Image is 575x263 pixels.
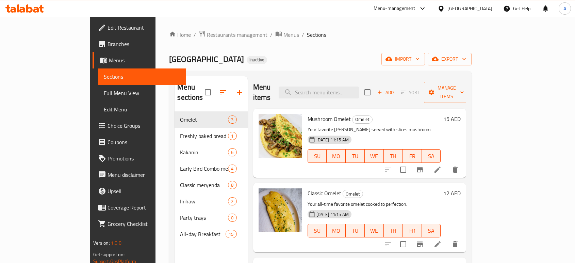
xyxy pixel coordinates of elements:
[108,220,180,228] span: Grocery Checklist
[387,226,400,236] span: TH
[228,197,236,205] div: items
[108,203,180,212] span: Coverage Report
[412,161,428,178] button: Branch-specific-item
[424,82,470,103] button: Manage items
[311,151,324,161] span: SU
[228,215,236,221] span: 0
[352,115,372,123] span: Omelet
[228,149,236,156] span: 6
[329,226,343,236] span: MO
[108,187,180,195] span: Upsell
[311,226,324,236] span: SU
[228,198,236,205] span: 2
[180,115,228,124] span: Omelet
[308,188,341,198] span: Classic Omelet
[563,5,566,12] span: A
[327,149,346,163] button: MO
[104,73,180,81] span: Sections
[275,30,299,39] a: Menus
[422,224,441,237] button: SA
[93,118,186,134] a: Choice Groups
[403,149,422,163] button: FR
[365,149,384,163] button: WE
[180,181,228,189] span: Classic meryenda
[376,89,395,96] span: Add
[98,68,186,85] a: Sections
[422,149,441,163] button: SA
[384,224,403,237] button: TH
[175,160,247,177] div: Early Bird Combo meals4
[283,31,299,39] span: Menus
[93,250,125,259] span: Get support on:
[374,4,415,13] div: Menu-management
[302,31,304,39] li: /
[228,148,236,156] div: items
[180,214,228,222] span: Party trays
[108,171,180,179] span: Menu disclaimer
[348,226,362,236] span: TU
[447,161,463,178] button: delete
[228,133,236,139] span: 1
[108,24,180,32] span: Edit Restaurant
[175,226,247,242] div: All-day Breakfast15
[175,128,247,144] div: Freshly baked bread1
[253,82,271,103] h2: Menu items
[308,224,327,237] button: SU
[375,87,396,98] button: Add
[93,52,186,68] a: Menus
[180,230,226,238] span: All-day Breakfast
[93,167,186,183] a: Menu disclaimer
[387,151,400,161] span: TH
[348,151,362,161] span: TU
[307,31,326,39] span: Sections
[259,188,302,232] img: Classic Omelet
[367,226,381,236] span: WE
[228,181,236,189] div: items
[346,224,365,237] button: TU
[169,30,472,39] nav: breadcrumb
[343,190,363,198] span: Omelet
[406,226,419,236] span: FR
[228,214,236,222] div: items
[180,197,228,205] span: Inihaw
[98,85,186,101] a: Full Menu View
[228,166,236,172] span: 4
[308,200,441,208] p: Your all-time favorite omelet cooked to perfection.
[108,138,180,146] span: Coupons
[375,87,396,98] span: Add item
[447,5,492,12] div: [GEOGRAPHIC_DATA]
[180,148,228,156] span: Kakanin
[177,82,204,103] h2: Menu sections
[433,240,442,248] a: Edit menu item
[93,238,110,247] span: Version:
[93,19,186,36] a: Edit Restaurant
[314,211,351,218] span: [DATE] 11:15 AM
[228,132,236,140] div: items
[93,216,186,232] a: Grocery Checklist
[93,150,186,167] a: Promotions
[433,166,442,174] a: Edit menu item
[93,183,186,199] a: Upsell
[403,224,422,237] button: FR
[175,193,247,210] div: Inihaw2
[98,101,186,118] a: Edit Menu
[352,115,373,124] div: Omelet
[360,85,375,99] span: Select section
[199,30,267,39] a: Restaurants management
[247,56,267,64] div: Inactive
[447,236,463,252] button: delete
[270,31,273,39] li: /
[308,114,351,124] span: Mushroom Omelet
[93,199,186,216] a: Coverage Report
[104,89,180,97] span: Full Menu View
[279,87,359,98] input: search
[180,165,228,173] span: Early Bird Combo meals
[396,237,410,251] span: Select to update
[109,56,180,64] span: Menus
[180,132,228,140] span: Freshly baked bread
